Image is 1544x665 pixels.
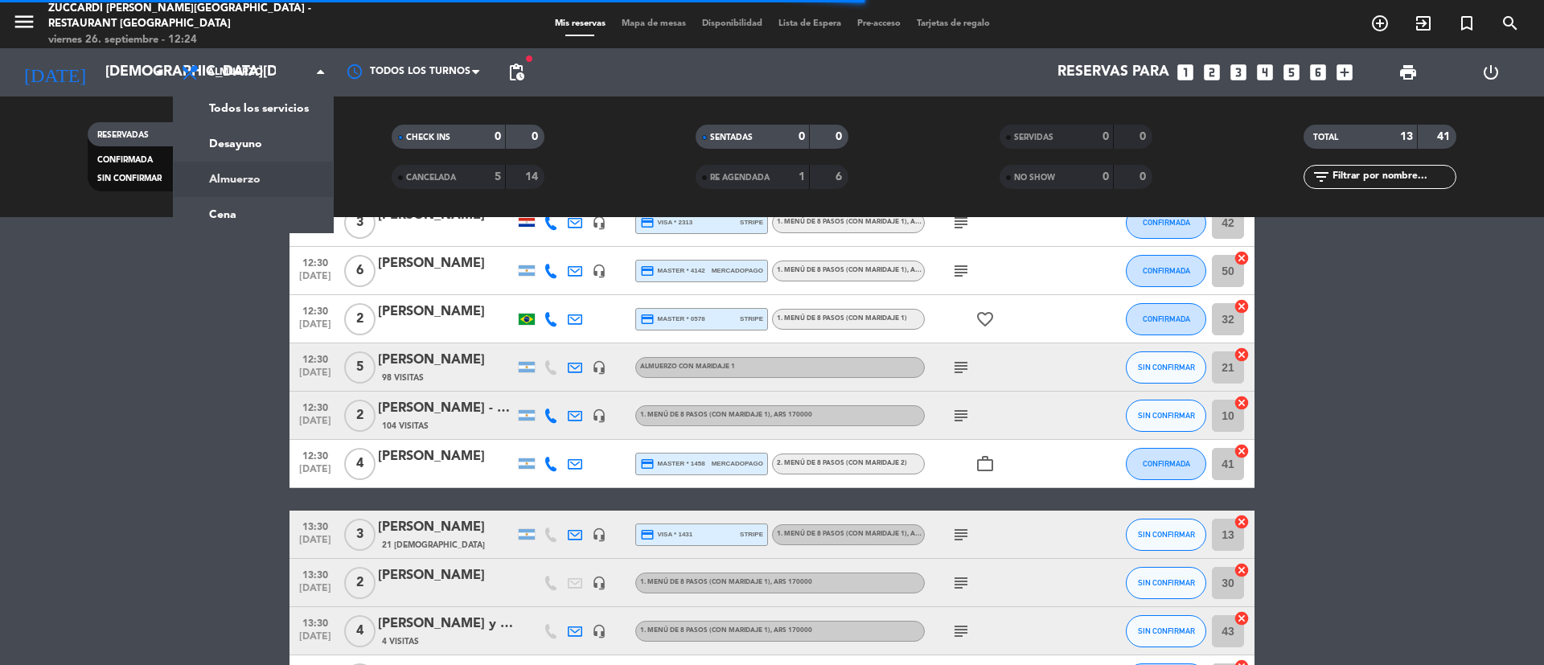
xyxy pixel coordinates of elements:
[1103,131,1109,142] strong: 0
[344,567,376,599] span: 2
[1457,14,1476,33] i: turned_in_not
[640,312,655,326] i: credit_card
[378,446,515,467] div: [PERSON_NAME]
[907,267,949,273] span: , ARS 170000
[951,406,971,425] i: subject
[740,217,763,228] span: stripe
[378,517,515,538] div: [PERSON_NAME]
[1126,400,1206,432] button: SIN CONFIRMAR
[378,565,515,586] div: [PERSON_NAME]
[344,255,376,287] span: 6
[1234,347,1250,363] i: cancel
[1398,63,1418,82] span: print
[640,412,812,418] span: 1. MENÚ DE 8 PASOS (con maridaje 1)
[1143,266,1190,275] span: CONFIRMADA
[951,261,971,281] i: subject
[836,131,845,142] strong: 0
[1370,14,1390,33] i: add_circle_outline
[740,314,763,324] span: stripe
[592,264,606,278] i: headset_mic
[1414,14,1433,33] i: exit_to_app
[1201,62,1222,83] i: looks_two
[640,264,705,278] span: master * 4142
[1014,174,1055,182] span: NO SHOW
[592,624,606,638] i: headset_mic
[1234,395,1250,411] i: cancel
[1126,303,1206,335] button: CONFIRMADA
[909,19,998,28] span: Tarjetas de regalo
[1057,64,1169,80] span: Reservas para
[378,614,515,634] div: [PERSON_NAME] y [PERSON_NAME]
[1281,62,1302,83] i: looks_5
[777,460,907,466] span: 2. MENÚ DE 8 PASOS (con maridaje 2)
[344,400,376,432] span: 2
[1143,218,1190,227] span: CONFIRMADA
[295,516,335,535] span: 13:30
[495,131,501,142] strong: 0
[344,351,376,384] span: 5
[640,216,655,230] i: credit_card
[1138,363,1195,371] span: SIN CONFIRMAR
[951,573,971,593] i: subject
[1228,62,1249,83] i: looks_3
[174,126,333,162] a: Desayuno
[382,420,429,433] span: 104 Visitas
[295,631,335,650] span: [DATE]
[295,252,335,271] span: 12:30
[378,398,515,419] div: [PERSON_NAME] - THE VINES
[640,527,692,542] span: visa * 1431
[712,265,763,276] span: mercadopago
[1481,63,1501,82] i: power_settings_new
[1126,255,1206,287] button: CONFIRMADA
[640,264,655,278] i: credit_card
[495,171,501,183] strong: 5
[694,19,770,28] span: Disponibilidad
[640,216,692,230] span: visa * 2313
[378,350,515,371] div: [PERSON_NAME]
[406,133,450,142] span: CHECK INS
[1140,131,1149,142] strong: 0
[12,10,36,34] i: menu
[295,349,335,367] span: 12:30
[1234,443,1250,459] i: cancel
[344,615,376,647] span: 4
[1126,351,1206,384] button: SIN CONFIRMAR
[382,635,419,648] span: 4 Visitas
[295,301,335,319] span: 12:30
[1234,298,1250,314] i: cancel
[48,32,374,48] div: viernes 26. septiembre - 12:24
[592,576,606,590] i: headset_mic
[592,408,606,423] i: headset_mic
[849,19,909,28] span: Pre-acceso
[640,579,812,585] span: 1. MENÚ DE 8 PASOS (con maridaje 1)
[640,312,705,326] span: master * 0578
[1138,578,1195,587] span: SIN CONFIRMAR
[344,303,376,335] span: 2
[951,525,971,544] i: subject
[1234,514,1250,530] i: cancel
[97,131,149,139] span: RESERVADAS
[1138,626,1195,635] span: SIN CONFIRMAR
[1313,133,1338,142] span: TOTAL
[344,519,376,551] span: 3
[532,131,541,142] strong: 0
[344,207,376,239] span: 3
[740,529,763,540] span: stripe
[174,197,333,232] a: Cena
[640,457,655,471] i: credit_card
[1138,530,1195,539] span: SIN CONFIRMAR
[777,219,949,225] span: 1. MENÚ DE 8 PASOS (con maridaje 1)
[799,131,805,142] strong: 0
[1254,62,1275,83] i: looks_4
[97,156,153,164] span: CONFIRMADA
[951,213,971,232] i: subject
[97,174,162,183] span: SIN CONFIRMAR
[1126,615,1206,647] button: SIN CONFIRMAR
[770,579,812,585] span: , ARS 170000
[295,416,335,434] span: [DATE]
[951,358,971,377] i: subject
[295,464,335,482] span: [DATE]
[1234,610,1250,626] i: cancel
[382,539,485,552] span: 21 [DEMOGRAPHIC_DATA]
[547,19,614,28] span: Mis reservas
